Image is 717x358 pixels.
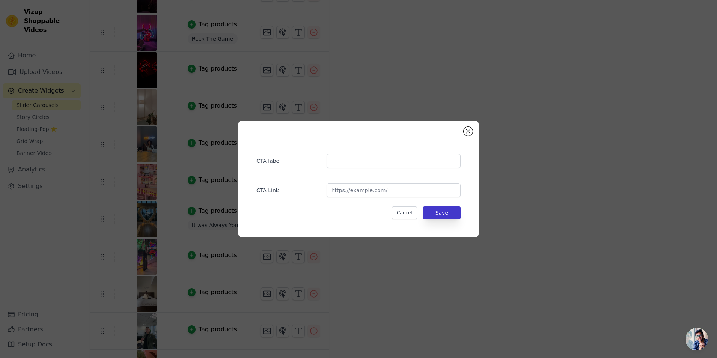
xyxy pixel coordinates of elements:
[256,154,321,165] label: CTA label
[423,206,460,219] button: Save
[327,183,460,197] input: https://example.com/
[685,328,708,350] a: Ouvrir le chat
[392,206,417,219] button: Cancel
[256,184,321,194] label: CTA Link
[463,127,472,136] button: Close modal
